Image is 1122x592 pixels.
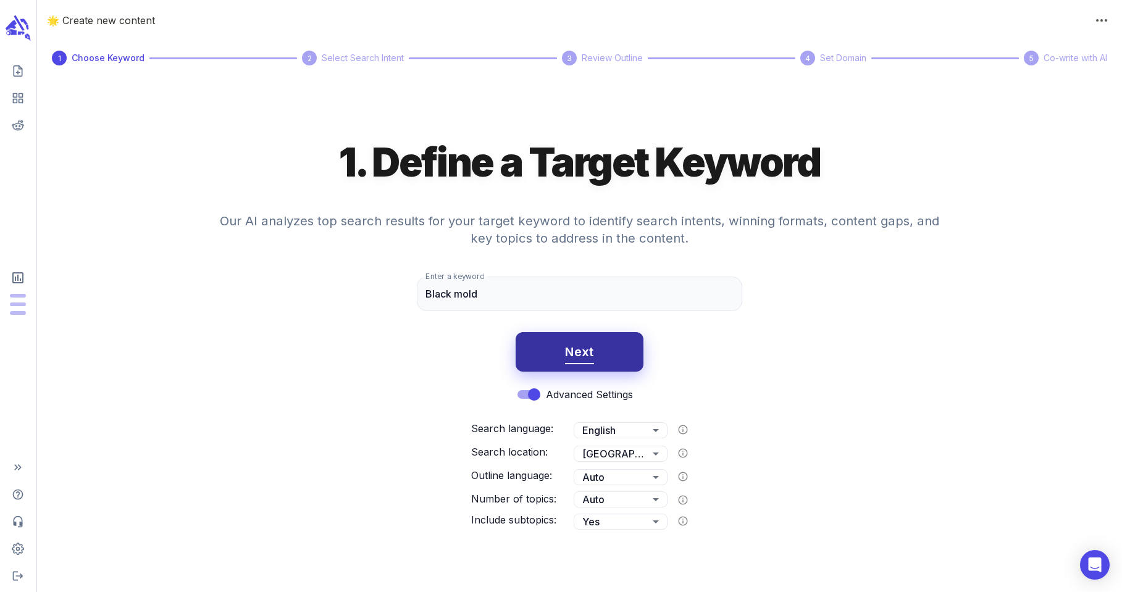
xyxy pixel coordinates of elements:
span: Set Domain [820,51,866,65]
span: View your Reddit Intelligence add-on dashboard [5,114,31,136]
span: Choose Keyword [72,51,144,65]
span: Posts: 0 of 5 monthly posts used [10,294,26,298]
p: Search location: [471,444,564,459]
span: Logout [5,565,31,587]
span: Contact Support [5,511,31,533]
span: View your content dashboard [5,87,31,109]
span: Help Center [5,483,31,506]
div: English [574,446,668,462]
p: Outline language: [471,468,564,483]
div: English [574,514,668,530]
div: English [574,482,668,517]
div: English [574,469,668,486]
p: Include subtopics: [471,512,564,527]
span: Select Search Intent [322,51,404,65]
p: Number of topics: [471,491,564,506]
text: 5 [1029,54,1034,63]
span: Create new content [5,60,31,82]
span: Advanced Settings [546,387,633,402]
span: Output Tokens: 0 of 80,000 monthly tokens used. These limits are based on the last model you used... [10,302,26,306]
span: Adjust your account settings [5,538,31,560]
svg: This setting specifies how many primary topics the AI will integrate into the table of contents, ... [677,494,689,506]
div: English [574,422,668,439]
text: 2 [308,54,312,63]
button: Next [516,332,643,372]
svg: This setting set the language used for doing the search on Google [677,424,689,435]
svg: This setting set the country used for doing the search on Google [677,448,689,459]
p: 🌟 Create new content [47,13,1091,28]
span: View Subscription & Usage [5,265,31,290]
svg: This setting set the language used for creating the table of contents [677,471,689,482]
h1: 1. Define a Target Keyword [339,136,820,188]
text: 3 [567,54,572,63]
span: Review Outline [582,51,643,65]
label: Enter a keyword [425,271,484,281]
span: Co-write with AI [1044,51,1107,65]
span: Next [565,341,594,363]
text: 1 [58,54,61,63]
svg: This setting determines whether to incorporate relevant subtopics in the table of contents. Enabl... [677,515,689,527]
span: Expand Sidebar [5,456,31,478]
h4: Our AI analyzes top search results for your target keyword to identify search intents, winning fo... [209,198,950,277]
span: Input Tokens: 0 of 400,000 monthly tokens used. These limits are based on the last model you used... [10,311,26,315]
text: 4 [805,54,810,63]
div: Open Intercom Messenger [1080,550,1110,580]
p: Search language: [471,421,564,436]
